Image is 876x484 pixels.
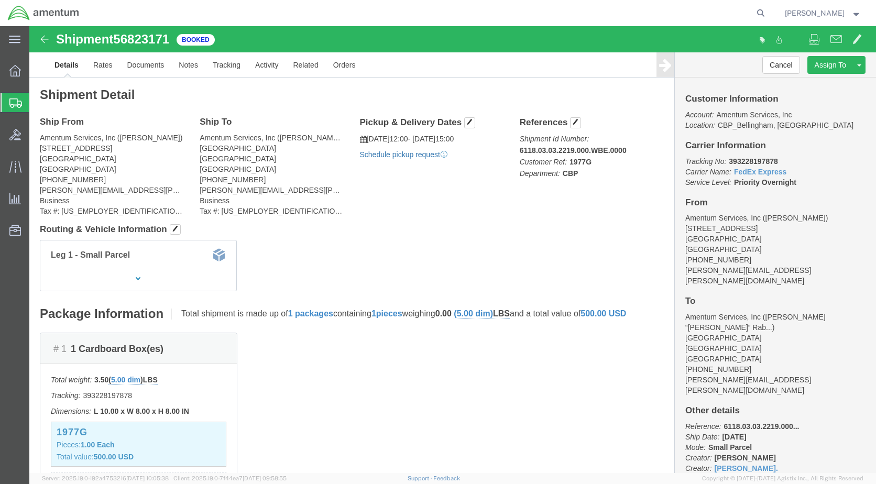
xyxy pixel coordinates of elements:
a: Support [408,475,434,481]
span: [DATE] 09:58:55 [243,475,287,481]
a: Feedback [433,475,460,481]
span: Eric Aanesatd [785,7,845,19]
button: [PERSON_NAME] [784,7,862,19]
span: Server: 2025.19.0-192a4753216 [42,475,169,481]
span: [DATE] 10:05:38 [126,475,169,481]
iframe: FS Legacy Container [29,26,876,473]
img: logo [7,5,80,21]
span: Client: 2025.19.0-7f44ea7 [173,475,287,481]
span: Copyright © [DATE]-[DATE] Agistix Inc., All Rights Reserved [702,474,863,483]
